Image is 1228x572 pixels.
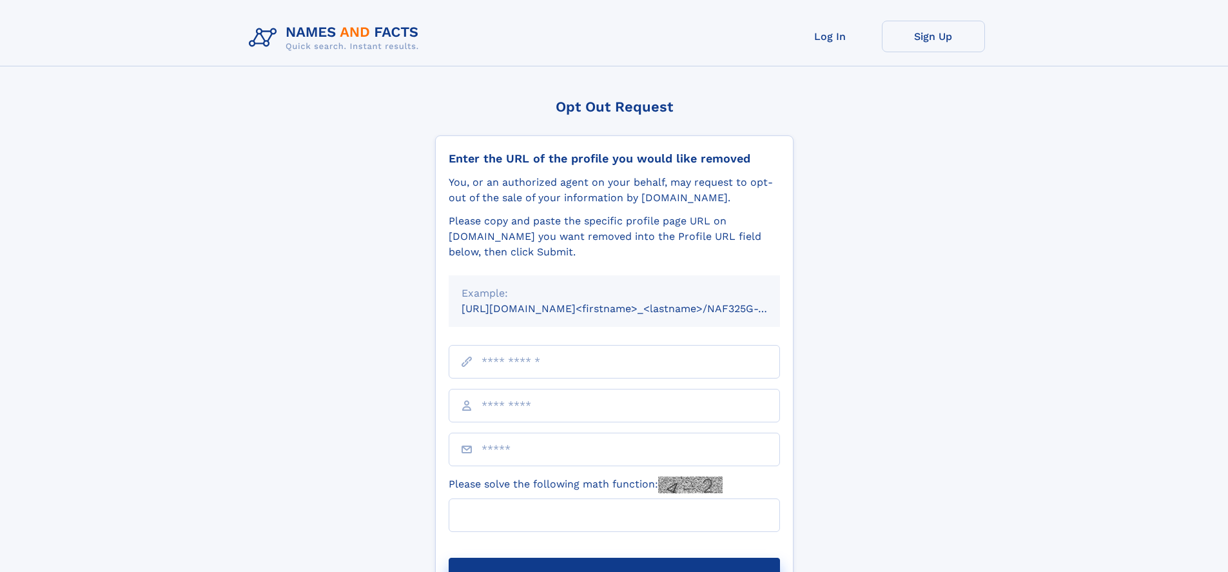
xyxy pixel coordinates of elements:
[449,152,780,166] div: Enter the URL of the profile you would like removed
[462,286,767,301] div: Example:
[435,99,794,115] div: Opt Out Request
[462,302,804,315] small: [URL][DOMAIN_NAME]<firstname>_<lastname>/NAF325G-xxxxxxxx
[449,213,780,260] div: Please copy and paste the specific profile page URL on [DOMAIN_NAME] you want removed into the Pr...
[449,477,723,493] label: Please solve the following math function:
[244,21,429,55] img: Logo Names and Facts
[779,21,882,52] a: Log In
[449,175,780,206] div: You, or an authorized agent on your behalf, may request to opt-out of the sale of your informatio...
[882,21,985,52] a: Sign Up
